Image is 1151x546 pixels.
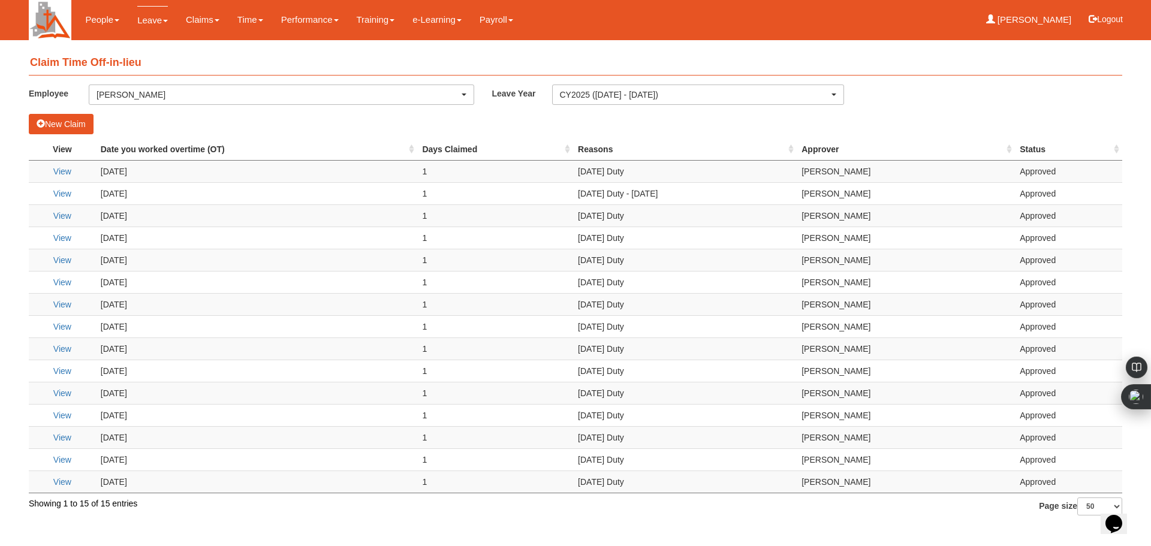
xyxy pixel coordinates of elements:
select: Page size [1077,497,1122,515]
th: Date you worked overtime (OT) : activate to sort column ascending [96,138,418,161]
td: Approved [1015,249,1122,271]
td: Approved [1015,315,1122,337]
a: Time [237,6,263,34]
td: [DATE] [96,227,418,249]
td: Approved [1015,404,1122,426]
td: [DATE] [96,293,418,315]
a: View [53,344,71,354]
th: View [29,138,96,161]
a: View [53,366,71,376]
a: View [53,167,71,176]
a: Training [357,6,395,34]
td: 1 [417,204,573,227]
td: 1 [417,271,573,293]
th: Status : activate to sort column ascending [1015,138,1122,161]
td: [DATE] Duty [573,271,797,293]
td: 1 [417,470,573,493]
td: Approved [1015,448,1122,470]
td: [DATE] [96,160,418,182]
td: [DATE] Duty [573,360,797,382]
td: [PERSON_NAME] [797,382,1015,404]
td: Approved [1015,293,1122,315]
a: View [53,477,71,487]
a: View [53,300,71,309]
td: [DATE] [96,448,418,470]
button: New Claim [29,114,94,134]
td: [PERSON_NAME] [797,360,1015,382]
a: View [53,189,71,198]
td: Approved [1015,227,1122,249]
button: CY2025 ([DATE] - [DATE]) [552,85,845,105]
td: Approved [1015,160,1122,182]
td: [PERSON_NAME] [797,293,1015,315]
td: [DATE] Duty [573,404,797,426]
a: e-Learning [412,6,462,34]
td: Approved [1015,337,1122,360]
th: Days Claimed : activate to sort column ascending [417,138,573,161]
div: [PERSON_NAME] [97,89,459,101]
div: CY2025 ([DATE] - [DATE]) [560,89,830,101]
th: Reasons : activate to sort column ascending [573,138,797,161]
label: Leave Year [492,85,552,102]
td: [DATE] [96,382,418,404]
td: [PERSON_NAME] [797,426,1015,448]
a: View [53,433,71,442]
a: View [53,455,71,464]
td: [PERSON_NAME] [797,470,1015,493]
td: [DATE] Duty [573,204,797,227]
td: 1 [417,448,573,470]
td: 1 [417,382,573,404]
a: People [85,6,119,34]
td: 1 [417,182,573,204]
iframe: chat widget [1101,498,1139,534]
td: [PERSON_NAME] [797,249,1015,271]
td: [DATE] Duty [573,337,797,360]
td: [DATE] [96,426,418,448]
td: [DATE] Duty [573,315,797,337]
td: [PERSON_NAME] [797,227,1015,249]
td: [PERSON_NAME] [797,182,1015,204]
label: Employee [29,85,89,102]
button: Logout [1080,5,1131,34]
td: [DATE] Duty [573,227,797,249]
td: [DATE] Duty [573,249,797,271]
td: 1 [417,426,573,448]
td: [PERSON_NAME] [797,271,1015,293]
a: Leave [137,6,168,34]
a: Claims [186,6,219,34]
td: [DATE] Duty [573,448,797,470]
td: 1 [417,404,573,426]
td: Approved [1015,426,1122,448]
a: View [53,233,71,243]
td: [PERSON_NAME] [797,204,1015,227]
td: [PERSON_NAME] [797,337,1015,360]
td: [DATE] [96,404,418,426]
td: [DATE] Duty [573,160,797,182]
td: [DATE] [96,204,418,227]
a: Payroll [480,6,513,34]
td: 1 [417,160,573,182]
td: [DATE] Duty [573,470,797,493]
a: [PERSON_NAME] [986,6,1072,34]
td: 1 [417,293,573,315]
td: [PERSON_NAME] [797,404,1015,426]
td: [PERSON_NAME] [797,160,1015,182]
td: Approved [1015,470,1122,493]
td: 1 [417,249,573,271]
a: View [53,211,71,221]
td: [DATE] Duty [573,293,797,315]
a: View [53,411,71,420]
a: View [53,255,71,265]
td: [DATE] Duty [573,382,797,404]
a: View [53,322,71,331]
td: Approved [1015,182,1122,204]
td: 1 [417,337,573,360]
td: Approved [1015,360,1122,382]
h4: Claim Time Off-in-lieu [29,51,1122,76]
button: [PERSON_NAME] [89,85,474,105]
td: [DATE] [96,337,418,360]
td: [PERSON_NAME] [797,448,1015,470]
td: Approved [1015,382,1122,404]
td: 1 [417,227,573,249]
td: Approved [1015,204,1122,227]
